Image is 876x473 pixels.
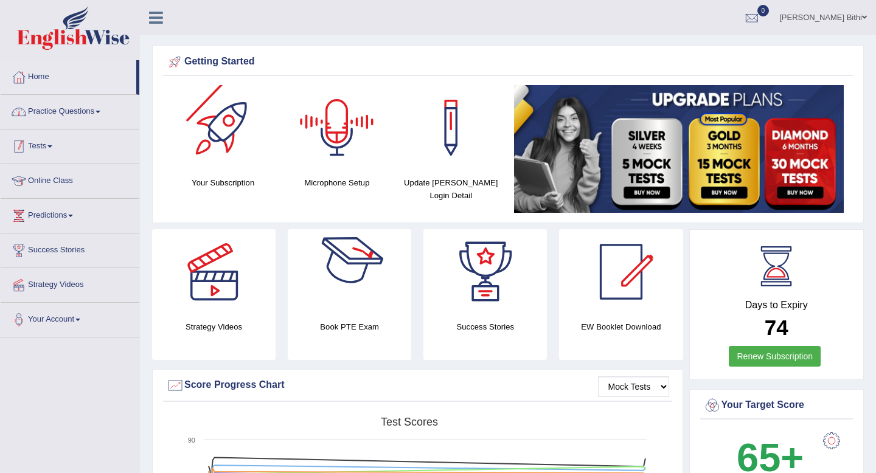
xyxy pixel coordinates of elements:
a: Predictions [1,199,139,229]
a: Home [1,60,136,91]
h4: Microphone Setup [286,176,388,189]
text: 90 [188,437,195,444]
div: Getting Started [166,53,850,71]
h4: Book PTE Exam [288,320,411,333]
a: Success Stories [1,233,139,264]
a: Renew Subscription [729,346,821,367]
tspan: Test scores [381,416,438,428]
img: small5.jpg [514,85,844,213]
h4: Strategy Videos [152,320,276,333]
a: Tests [1,129,139,160]
h4: EW Booklet Download [559,320,683,333]
a: Your Account [1,303,139,333]
div: Your Target Score [703,396,850,415]
a: Strategy Videos [1,268,139,299]
span: 0 [757,5,770,16]
h4: Update [PERSON_NAME] Login Detail [400,176,502,202]
h4: Days to Expiry [703,300,850,311]
h4: Success Stories [423,320,547,333]
h4: Your Subscription [172,176,274,189]
div: Score Progress Chart [166,376,669,395]
b: 74 [765,316,788,339]
a: Online Class [1,164,139,195]
a: Practice Questions [1,95,139,125]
